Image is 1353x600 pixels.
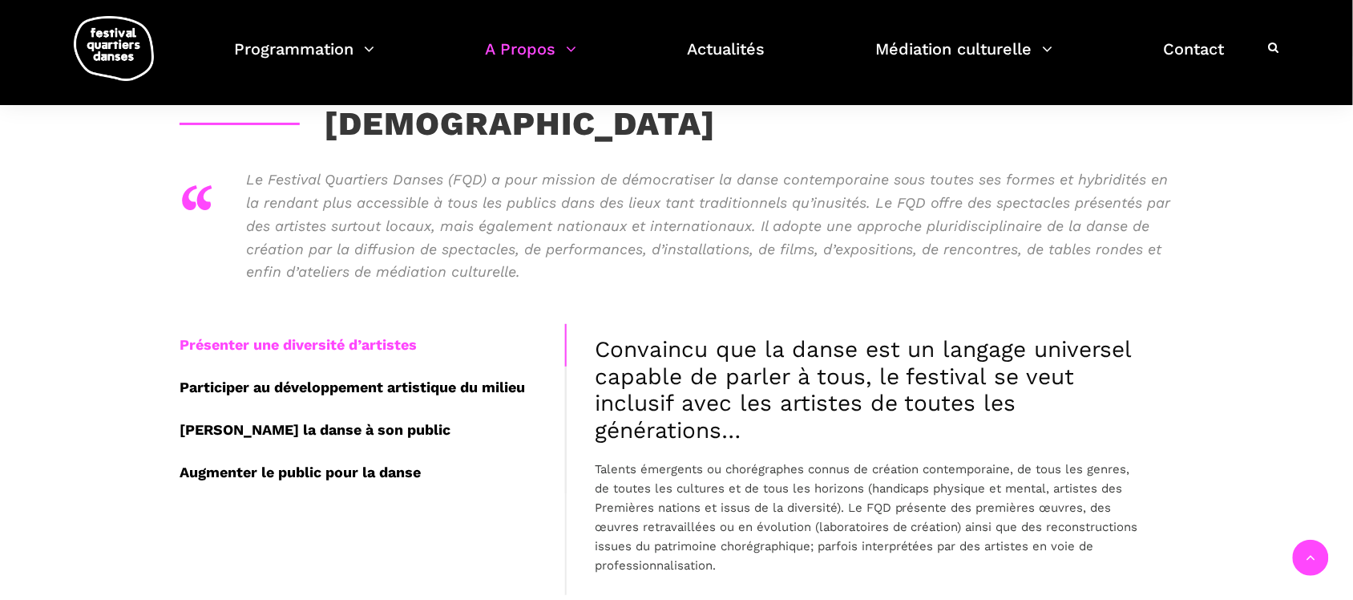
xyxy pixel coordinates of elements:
[246,168,1173,284] p: Le Festival Quartiers Danses (FQD) a pour mission de démocratiser la danse contemporaine sous tou...
[180,160,214,257] div: “
[688,35,765,83] a: Actualités
[180,104,716,144] h3: [DEMOGRAPHIC_DATA]
[595,336,1145,444] h4: Convaincu que la danse est un langage universel capable de parler à tous, le festival se veut inc...
[234,35,374,83] a: Programmation
[180,452,565,494] div: Augmenter le public pour la danse
[485,35,576,83] a: A Propos
[180,324,565,367] div: Présenter une diversité d’artistes
[74,16,154,81] img: logo-fqd-med
[595,460,1145,575] p: Talents émergents ou chorégraphes connus de création contemporaine, de tous les genres, de toutes...
[180,409,565,452] div: [PERSON_NAME] la danse à son public
[1164,35,1225,83] a: Contact
[876,35,1053,83] a: Médiation culturelle
[180,367,565,409] div: Participer au développement artistique du milieu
